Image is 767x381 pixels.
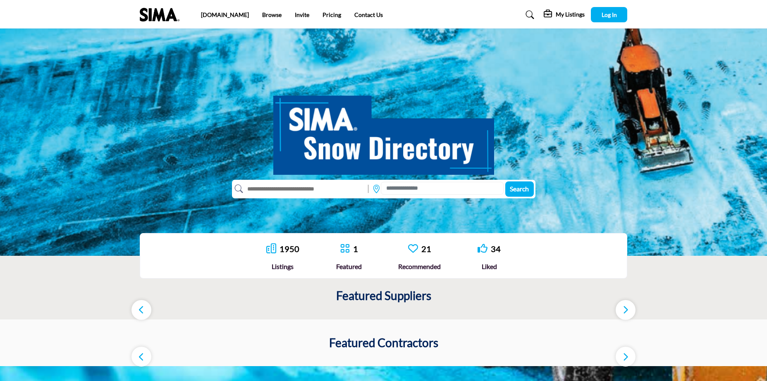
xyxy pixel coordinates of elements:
div: Listings [266,262,299,271]
span: Search [510,185,529,193]
img: Rectangle%203585.svg [366,183,370,195]
span: Log In [602,11,617,18]
div: My Listings [544,10,585,20]
a: 1 [353,244,358,254]
img: SIMA Snow Directory [273,86,494,175]
a: 1950 [280,244,299,254]
h2: Featured Suppliers [336,289,431,303]
i: Go to Liked [478,243,487,253]
a: Pricing [323,11,341,18]
a: Go to Recommended [408,243,418,255]
a: Invite [295,11,309,18]
button: Log In [591,7,627,22]
a: Browse [262,11,282,18]
a: Go to Featured [340,243,350,255]
button: Search [505,181,534,197]
h5: My Listings [556,11,585,18]
a: [DOMAIN_NAME] [201,11,249,18]
a: 34 [491,244,501,254]
div: Recommended [398,262,441,271]
a: 21 [421,244,431,254]
h2: Featured Contractors [329,336,438,350]
div: Featured [336,262,362,271]
img: Site Logo [140,8,184,21]
a: Search [518,8,540,21]
div: Liked [478,262,501,271]
a: Contact Us [354,11,383,18]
